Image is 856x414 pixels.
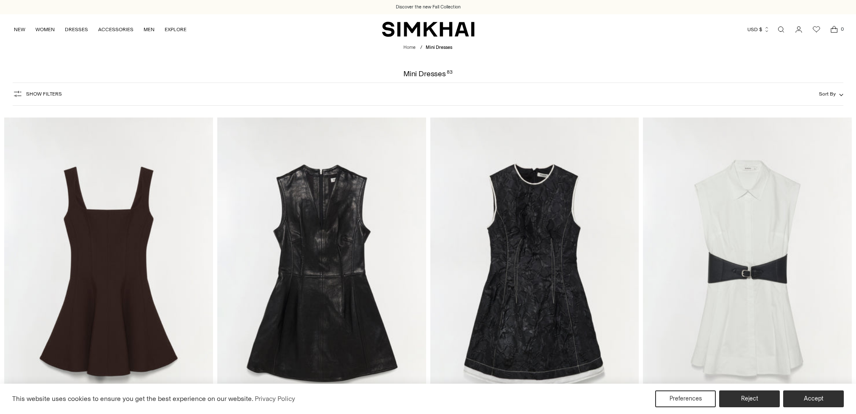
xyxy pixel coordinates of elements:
[403,45,416,50] a: Home
[783,390,844,407] button: Accept
[26,91,62,97] span: Show Filters
[253,393,296,405] a: Privacy Policy (opens in a new tab)
[808,21,825,38] a: Wishlist
[403,44,452,51] nav: breadcrumbs
[65,20,88,39] a: DRESSES
[13,87,62,101] button: Show Filters
[165,20,187,39] a: EXPLORE
[426,45,452,50] span: Mini Dresses
[790,21,807,38] a: Go to the account page
[14,20,25,39] a: NEW
[826,21,843,38] a: Open cart modal
[747,20,770,39] button: USD $
[403,70,453,77] h1: Mini Dresses
[719,390,780,407] button: Reject
[144,20,155,39] a: MEN
[819,91,836,97] span: Sort By
[819,89,843,99] button: Sort By
[98,20,133,39] a: ACCESSORIES
[396,4,461,11] a: Discover the new Fall Collection
[35,20,55,39] a: WOMEN
[420,44,422,51] div: /
[773,21,789,38] a: Open search modal
[447,70,453,77] div: 83
[838,25,846,33] span: 0
[12,395,253,403] span: This website uses cookies to ensure you get the best experience on our website.
[382,21,475,37] a: SIMKHAI
[655,390,716,407] button: Preferences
